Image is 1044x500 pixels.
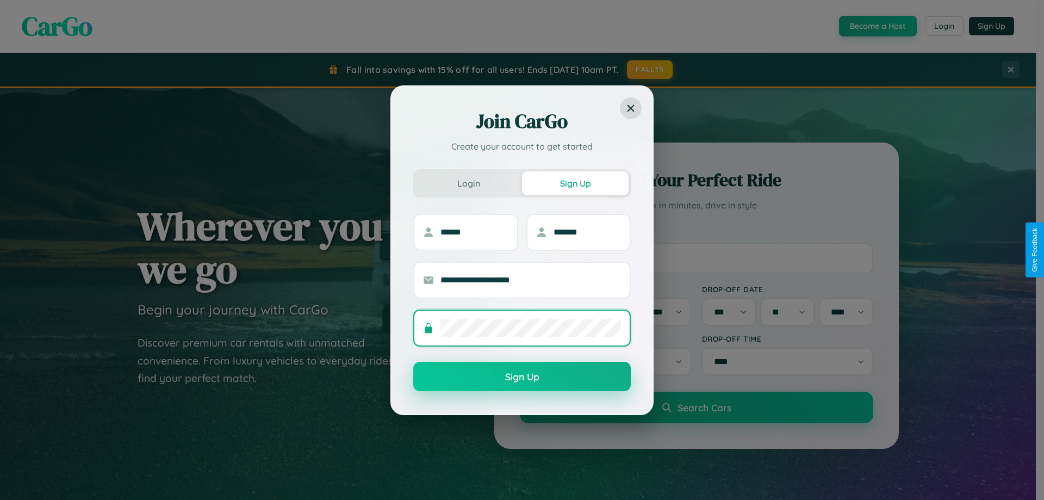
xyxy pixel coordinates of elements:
div: Give Feedback [1031,228,1039,272]
p: Create your account to get started [413,140,631,153]
button: Login [415,171,522,195]
button: Sign Up [413,362,631,391]
h2: Join CarGo [413,108,631,134]
button: Sign Up [522,171,629,195]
